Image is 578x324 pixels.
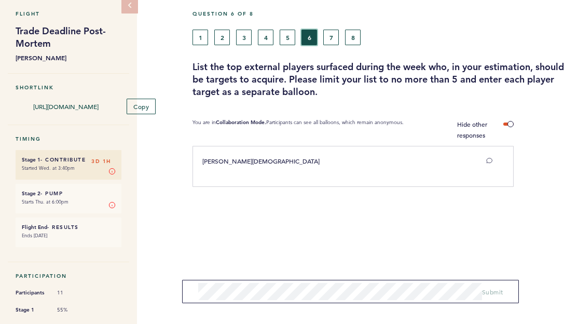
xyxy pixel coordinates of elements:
h5: Question 6 of 8 [192,10,570,17]
button: 1 [192,30,208,45]
h1: Trade Deadline Post-Mortem [16,25,121,50]
span: Participants [16,288,47,298]
button: 4 [258,30,273,45]
h6: - Contribute [22,156,115,163]
button: 5 [280,30,295,45]
span: [PERSON_NAME][DEMOGRAPHIC_DATA] [202,157,320,165]
button: 7 [323,30,339,45]
h5: Shortlink [16,84,121,91]
h5: Timing [16,136,121,142]
small: Stage 1 [22,156,40,163]
h5: Flight [16,10,121,17]
span: 11 [57,289,88,296]
h6: - Results [22,224,115,231]
span: Stage 1 [16,305,47,315]
time: Started Wed. at 3:40pm [22,165,75,171]
b: [PERSON_NAME] [16,52,121,63]
p: You are in Participants can see all balloons, which remain anonymous. [192,119,404,141]
span: Hide other responses [457,120,487,139]
span: Submit [482,288,503,296]
time: Starts Thu. at 6:00pm [22,198,68,205]
h3: List the top external players surfaced during the week who, in your estimation, should be targets... [192,61,570,98]
button: 3 [236,30,252,45]
small: Flight End [22,224,47,231]
span: 55% [57,306,88,314]
button: Copy [127,99,156,114]
h6: - Pump [22,190,115,197]
button: 2 [214,30,230,45]
h5: Participation [16,273,121,279]
b: Collaboration Mode. [216,119,266,126]
button: 6 [301,30,317,45]
span: 3D 1H [91,156,111,167]
time: Ends [DATE] [22,232,47,239]
button: Submit [482,287,503,297]
small: Stage 2 [22,190,40,197]
button: 8 [345,30,361,45]
span: Copy [133,102,149,111]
